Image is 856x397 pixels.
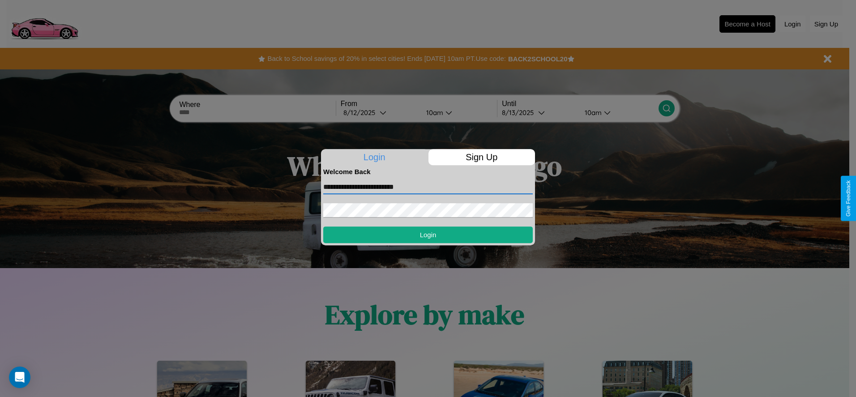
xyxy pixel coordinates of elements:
p: Sign Up [428,149,535,165]
div: Open Intercom Messenger [9,367,30,388]
h4: Welcome Back [323,168,533,175]
div: Give Feedback [845,180,852,217]
p: Login [321,149,428,165]
button: Login [323,226,533,243]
